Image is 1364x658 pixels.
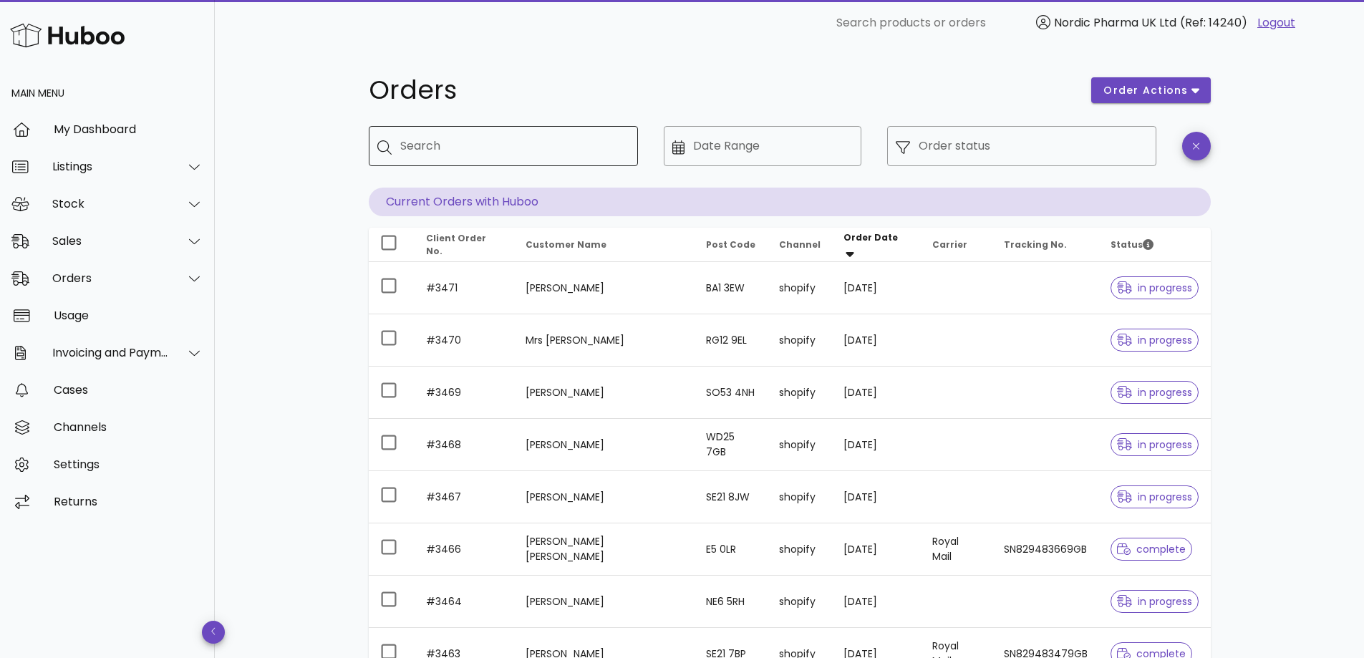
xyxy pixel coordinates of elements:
td: shopify [768,419,832,471]
span: in progress [1117,283,1193,293]
td: E5 0LR [695,523,768,576]
span: Order Date [843,231,898,243]
td: #3471 [415,262,515,314]
p: Current Orders with Huboo [369,188,1211,216]
td: shopify [768,367,832,419]
td: #3467 [415,471,515,523]
td: [PERSON_NAME] [514,471,694,523]
span: Channel [779,238,821,251]
button: order actions [1091,77,1210,103]
div: Channels [54,420,203,434]
td: shopify [768,471,832,523]
td: [PERSON_NAME] [514,367,694,419]
td: [DATE] [832,523,921,576]
td: #3470 [415,314,515,367]
span: in progress [1117,596,1193,606]
th: Order Date: Sorted descending. Activate to remove sorting. [832,228,921,262]
span: Customer Name [526,238,606,251]
td: shopify [768,262,832,314]
div: Returns [54,495,203,508]
div: Settings [54,458,203,471]
div: My Dashboard [54,122,203,136]
td: shopify [768,576,832,628]
td: [PERSON_NAME] [514,419,694,471]
div: Invoicing and Payments [52,346,169,359]
td: [PERSON_NAME] [514,262,694,314]
td: SO53 4NH [695,367,768,419]
span: Nordic Pharma UK Ltd [1054,14,1176,31]
td: SE21 8JW [695,471,768,523]
th: Channel [768,228,832,262]
th: Customer Name [514,228,694,262]
td: #3468 [415,419,515,471]
th: Status [1099,228,1211,262]
td: [DATE] [832,576,921,628]
div: Orders [52,271,169,285]
span: order actions [1103,83,1189,98]
td: #3469 [415,367,515,419]
td: [PERSON_NAME] [514,576,694,628]
div: Sales [52,234,169,248]
th: Carrier [921,228,992,262]
td: Royal Mail [921,523,992,576]
td: #3464 [415,576,515,628]
span: in progress [1117,387,1193,397]
div: Cases [54,383,203,397]
td: #3466 [415,523,515,576]
td: RG12 9EL [695,314,768,367]
span: complete [1117,544,1186,554]
td: [PERSON_NAME] [PERSON_NAME] [514,523,694,576]
span: in progress [1117,335,1193,345]
h1: Orders [369,77,1075,103]
span: Post Code [706,238,755,251]
span: in progress [1117,492,1193,502]
td: SN829483669GB [992,523,1099,576]
td: [DATE] [832,314,921,367]
td: BA1 3EW [695,262,768,314]
td: NE6 5RH [695,576,768,628]
img: Huboo Logo [10,20,125,51]
td: [DATE] [832,471,921,523]
span: Status [1111,238,1153,251]
td: shopify [768,523,832,576]
span: in progress [1117,440,1193,450]
td: WD25 7GB [695,419,768,471]
th: Post Code [695,228,768,262]
span: Client Order No. [426,232,486,257]
th: Tracking No. [992,228,1099,262]
a: Logout [1257,14,1295,32]
th: Client Order No. [415,228,515,262]
td: [DATE] [832,419,921,471]
td: shopify [768,314,832,367]
td: Mrs [PERSON_NAME] [514,314,694,367]
td: [DATE] [832,367,921,419]
div: Listings [52,160,169,173]
div: Usage [54,309,203,322]
span: (Ref: 14240) [1180,14,1247,31]
span: Tracking No. [1004,238,1067,251]
td: [DATE] [832,262,921,314]
div: Stock [52,197,169,211]
span: Carrier [932,238,967,251]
